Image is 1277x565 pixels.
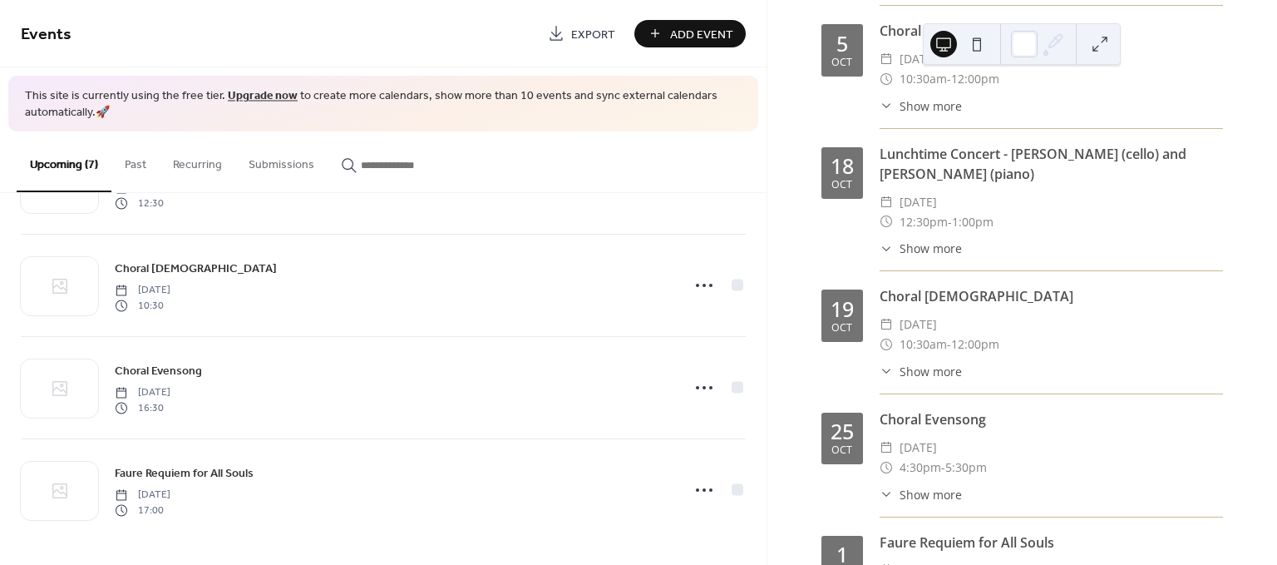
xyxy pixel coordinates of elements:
[115,385,170,400] span: [DATE]
[880,533,1223,553] div: Faure Requiem for All Souls
[900,315,937,335] span: [DATE]
[115,298,170,313] span: 10:30
[111,131,160,191] button: Past
[941,458,945,478] span: -
[831,156,854,176] div: 18
[634,20,746,47] button: Add Event
[947,69,951,89] span: -
[880,240,962,257] button: ​Show more
[115,465,254,483] span: Faure Requiem for All Souls
[831,445,852,456] div: Oct
[21,18,71,51] span: Events
[115,260,277,278] span: Choral [DEMOGRAPHIC_DATA]
[880,486,962,503] button: ​Show more
[900,458,941,478] span: 4:30pm
[880,144,1223,184] div: Lunchtime Concert - [PERSON_NAME] (cello) and [PERSON_NAME] (piano)
[115,463,254,483] a: Faure Requiem for All Souls
[880,69,893,89] div: ​
[831,421,854,442] div: 25
[228,85,298,107] a: Upgrade now
[880,212,893,232] div: ​
[535,20,628,47] a: Export
[947,335,951,354] span: -
[900,335,947,354] span: 10:30am
[951,69,999,89] span: 12:00pm
[880,409,1223,429] div: Choral Evensong
[115,283,170,298] span: [DATE]
[880,97,893,115] div: ​
[880,240,893,257] div: ​
[945,458,987,478] span: 5:30pm
[115,361,202,380] a: Choral Evensong
[571,26,615,43] span: Export
[880,438,893,458] div: ​
[880,192,893,212] div: ​
[836,544,848,565] div: 1
[235,131,328,191] button: Submissions
[831,323,852,334] div: Oct
[900,69,947,89] span: 10:30am
[900,438,937,458] span: [DATE]
[900,49,937,69] span: [DATE]
[880,486,893,503] div: ​
[160,131,235,191] button: Recurring
[880,315,893,335] div: ​
[25,88,742,121] span: This site is currently using the free tier. to create more calendars, show more than 10 events an...
[880,363,962,380] button: ​Show more
[17,131,111,192] button: Upcoming (7)
[831,299,854,320] div: 19
[670,26,733,43] span: Add Event
[880,97,962,115] button: ​Show more
[831,180,852,191] div: Oct
[880,286,1223,306] div: Choral [DEMOGRAPHIC_DATA]
[900,97,962,115] span: Show more
[880,335,893,354] div: ​
[880,21,1223,41] div: Choral [DEMOGRAPHIC_DATA]
[900,212,948,232] span: 12:30pm
[900,192,937,212] span: [DATE]
[900,240,962,257] span: Show more
[880,363,893,380] div: ​
[951,335,999,354] span: 12:00pm
[880,458,893,478] div: ​
[115,400,170,415] span: 16:30
[115,196,170,211] span: 12:30
[115,488,170,503] span: [DATE]
[880,49,893,69] div: ​
[948,212,952,232] span: -
[115,503,170,518] span: 17:00
[831,57,852,68] div: Oct
[900,363,962,380] span: Show more
[115,363,202,380] span: Choral Evensong
[952,212,993,232] span: 1:00pm
[836,33,848,54] div: 5
[900,486,962,503] span: Show more
[115,259,277,278] a: Choral [DEMOGRAPHIC_DATA]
